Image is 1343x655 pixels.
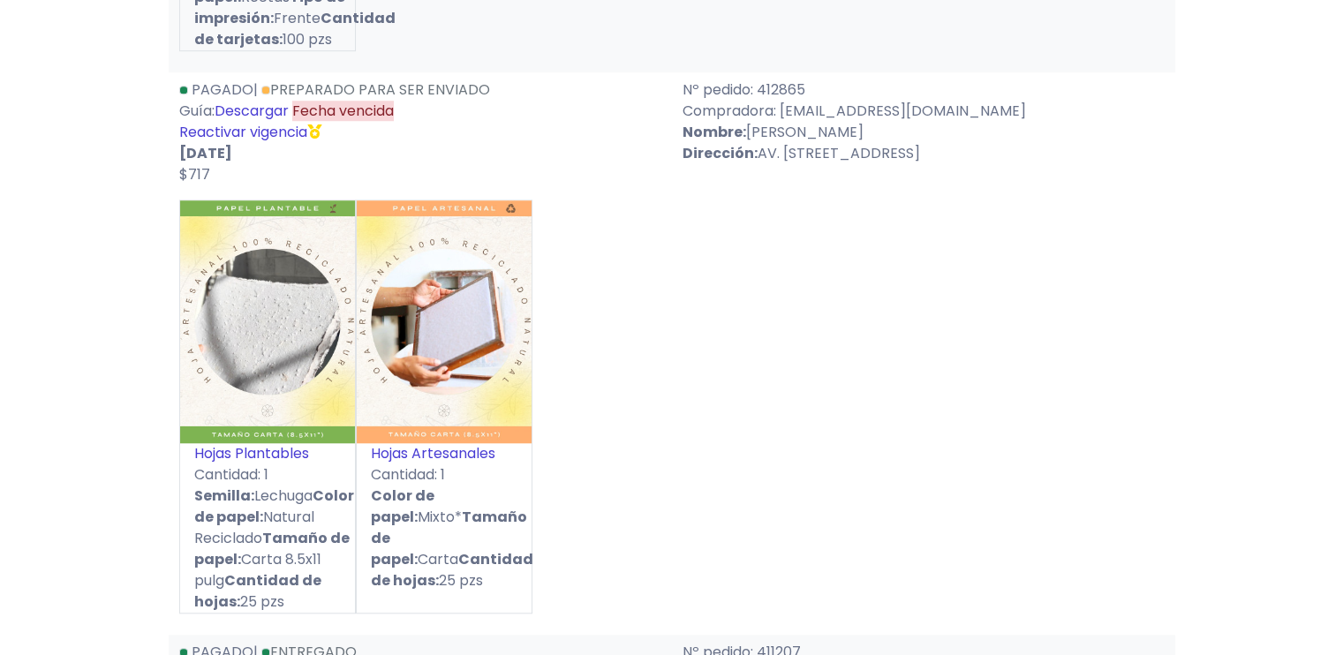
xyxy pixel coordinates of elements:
img: small_1730356859428.jpeg [357,200,532,443]
p: Cantidad: 1 [357,464,532,486]
strong: Color de papel: [371,486,434,527]
a: Reactivar vigencia [179,122,307,142]
p: [PERSON_NAME] [683,122,1165,143]
strong: Color de papel: [194,486,354,527]
p: AV. [STREET_ADDRESS] [683,143,1165,164]
span: Pagado [192,79,253,100]
a: Hojas Artesanales [371,443,495,463]
i: Feature Lolapay Pro [307,124,321,139]
img: small_1730359958352.jpeg [180,200,355,443]
p: Mixto* Carta 25 pzs [357,486,532,591]
span: Fecha vencida [292,101,394,121]
span: $717 [179,164,210,184]
strong: Nombre: [683,122,746,142]
strong: Tamaño de papel: [194,528,350,569]
strong: Tamaño de papel: [371,507,527,569]
p: [DATE] [179,143,661,164]
p: Lechuga Natural Reciclado Carta 8.5x11 pulg 25 pzs [180,486,355,613]
div: | Guía: [169,79,672,185]
strong: Dirección: [683,143,758,163]
p: Compradora: [EMAIL_ADDRESS][DOMAIN_NAME] [683,101,1165,122]
a: Descargar [215,101,289,121]
p: Cantidad: 1 [180,464,355,486]
a: Preparado para ser enviado [261,79,490,100]
strong: Semilla: [194,486,254,506]
p: Nº pedido: 412865 [683,79,1165,101]
a: Hojas Plantables [194,443,309,463]
strong: Cantidad de tarjetas: [194,8,396,49]
strong: Cantidad de hojas: [371,549,533,591]
strong: Cantidad de hojas: [194,570,321,612]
